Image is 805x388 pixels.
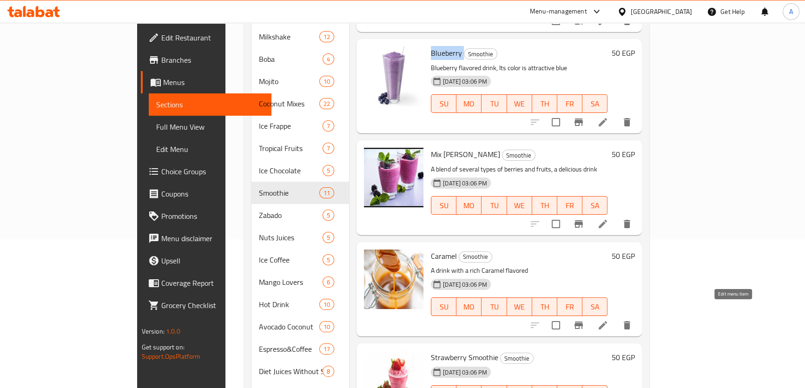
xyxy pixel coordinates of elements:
span: Version: [142,325,165,337]
div: Avocado Coconut10 [251,316,349,338]
span: 5 [323,233,334,242]
a: Grocery Checklist [141,294,271,316]
span: MO [460,97,478,111]
div: Espresso&Coffee17 [251,338,349,360]
span: Choice Groups [161,166,264,177]
div: Avocado Coconut [259,321,319,332]
h6: 50 EGP [611,46,634,59]
div: items [323,143,334,154]
div: items [323,366,334,377]
span: FR [561,199,579,212]
span: WE [511,300,528,314]
div: Milkshake12 [251,26,349,48]
span: Promotions [161,210,264,222]
span: MO [460,300,478,314]
button: TU [482,196,507,215]
span: Sections [156,99,264,110]
span: Branches [161,54,264,66]
div: Smoothie [502,150,535,161]
div: Ice Chocolate5 [251,159,349,182]
div: items [319,321,334,332]
img: Caramel [364,250,423,309]
span: TU [485,300,503,314]
div: Mango Lovers6 [251,271,349,293]
span: A [789,7,793,17]
h6: 50 EGP [611,148,634,161]
span: TU [485,97,503,111]
div: items [323,254,334,265]
span: 11 [320,189,334,197]
button: TU [482,297,507,316]
div: Tropical Fruits [259,143,323,154]
span: [DATE] 03:06 PM [439,77,491,86]
div: Tropical Fruits7 [251,137,349,159]
span: 12 [320,33,334,41]
span: SU [435,97,453,111]
span: Mix [PERSON_NAME] [431,147,500,161]
span: 4 [323,55,334,64]
div: Nuts Juices5 [251,226,349,249]
div: Diet Juices Without Sugar8 [251,360,349,382]
div: Hot Drink10 [251,293,349,316]
button: FR [557,297,582,316]
span: Edit Restaurant [161,32,264,43]
button: TH [532,94,557,113]
span: Upsell [161,255,264,266]
p: Blueberry flavored drink, Its color is attractive blue [431,62,607,74]
span: Nuts Juices [259,232,323,243]
p: A blend of several types of berries and fruits, a delicious drink [431,164,607,175]
div: items [319,299,334,310]
span: 1.0.0 [166,325,180,337]
button: delete [616,314,638,336]
span: FR [561,97,579,111]
a: Branches [141,49,271,71]
div: items [323,276,334,288]
button: FR [557,94,582,113]
div: Smoothie [464,48,497,59]
span: Coupons [161,188,264,199]
a: Edit menu item [597,117,608,128]
button: delete [616,111,638,133]
span: Ice Coffee [259,254,323,265]
span: 10 [320,77,334,86]
span: Mojito [259,76,319,87]
span: 22 [320,99,334,108]
p: A drink with a rich Caramel flavored [431,265,607,276]
span: [DATE] 03:06 PM [439,368,491,377]
span: Strawberry Smoothie [431,350,498,364]
span: SU [435,300,453,314]
span: Ice Frappe [259,120,323,132]
span: 5 [323,166,334,175]
a: Sections [149,93,271,116]
span: WE [511,199,528,212]
button: MO [456,94,482,113]
a: Full Menu View [149,116,271,138]
div: Ice Coffee5 [251,249,349,271]
span: Ice Chocolate [259,165,323,176]
span: MO [460,199,478,212]
span: Grocery Checklist [161,300,264,311]
span: Mango Lovers [259,276,323,288]
button: Branch-specific-item [567,314,590,336]
span: SA [586,97,604,111]
span: Zabado [259,210,323,221]
span: Select to update [546,214,566,234]
button: delete [616,213,638,235]
span: Milkshake [259,31,319,42]
div: Smoothie [259,187,319,198]
span: Coconut Mixes [259,98,319,109]
span: Smoothie [501,353,533,364]
span: Espresso&Coffee [259,343,319,355]
span: TU [485,199,503,212]
button: SA [582,196,607,215]
a: Edit menu item [597,218,608,230]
